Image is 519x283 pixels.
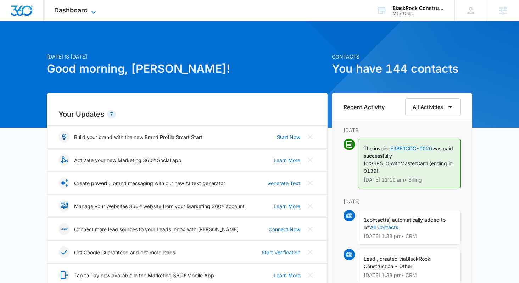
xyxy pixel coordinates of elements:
[74,249,175,256] p: Get Google Guaranteed and get more leads
[262,249,300,256] a: Start Verification
[364,145,390,151] span: The invoice
[344,103,385,111] h6: Recent Activity
[390,145,432,151] a: E3BE9CDC-0020
[47,60,328,77] h1: Good morning, [PERSON_NAME]!
[364,217,446,230] span: contact(s) automatically added to list
[277,133,300,141] a: Start Now
[364,273,454,278] p: [DATE] 1:38 pm • CRM
[305,200,316,212] button: Close
[332,60,472,77] h1: You have 144 contacts
[305,154,316,166] button: Close
[344,126,461,134] p: [DATE]
[364,177,454,182] p: [DATE] 11:10 am • Billing
[54,6,88,14] span: Dashboard
[370,224,398,230] a: All Contacts
[370,160,391,166] span: $695.00
[74,179,225,187] p: Create powerful brand messaging with our new AI text generator
[364,145,453,166] span: was paid successfully for
[269,226,300,233] a: Connect Now
[332,53,472,60] p: Contacts
[377,256,406,262] span: , created via
[107,110,116,118] div: 7
[405,98,461,116] button: All Activities
[74,226,239,233] p: Connect more lead sources to your Leads Inbox with [PERSON_NAME]
[47,53,328,60] p: [DATE] is [DATE]
[364,160,452,174] span: MasterCard (ending in 9139).
[392,5,444,11] div: account name
[305,131,316,143] button: Close
[274,272,300,279] a: Learn More
[344,198,461,205] p: [DATE]
[74,133,202,141] p: Build your brand with the new Brand Profile Smart Start
[391,160,400,166] span: with
[274,202,300,210] a: Learn More
[364,234,454,239] p: [DATE] 1:38 pm • CRM
[74,156,182,164] p: Activate your new Marketing 360® Social app
[267,179,300,187] a: Generate Text
[305,223,316,235] button: Close
[74,202,245,210] p: Manage your Websites 360® website from your Marketing 360® account
[58,109,316,120] h2: Your Updates
[305,177,316,189] button: Close
[74,272,214,279] p: Tap to Pay now available in the Marketing 360® Mobile App
[392,11,444,16] div: account id
[364,217,367,223] span: 1
[274,156,300,164] a: Learn More
[364,256,377,262] span: Lead,
[305,246,316,258] button: Close
[305,270,316,281] button: Close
